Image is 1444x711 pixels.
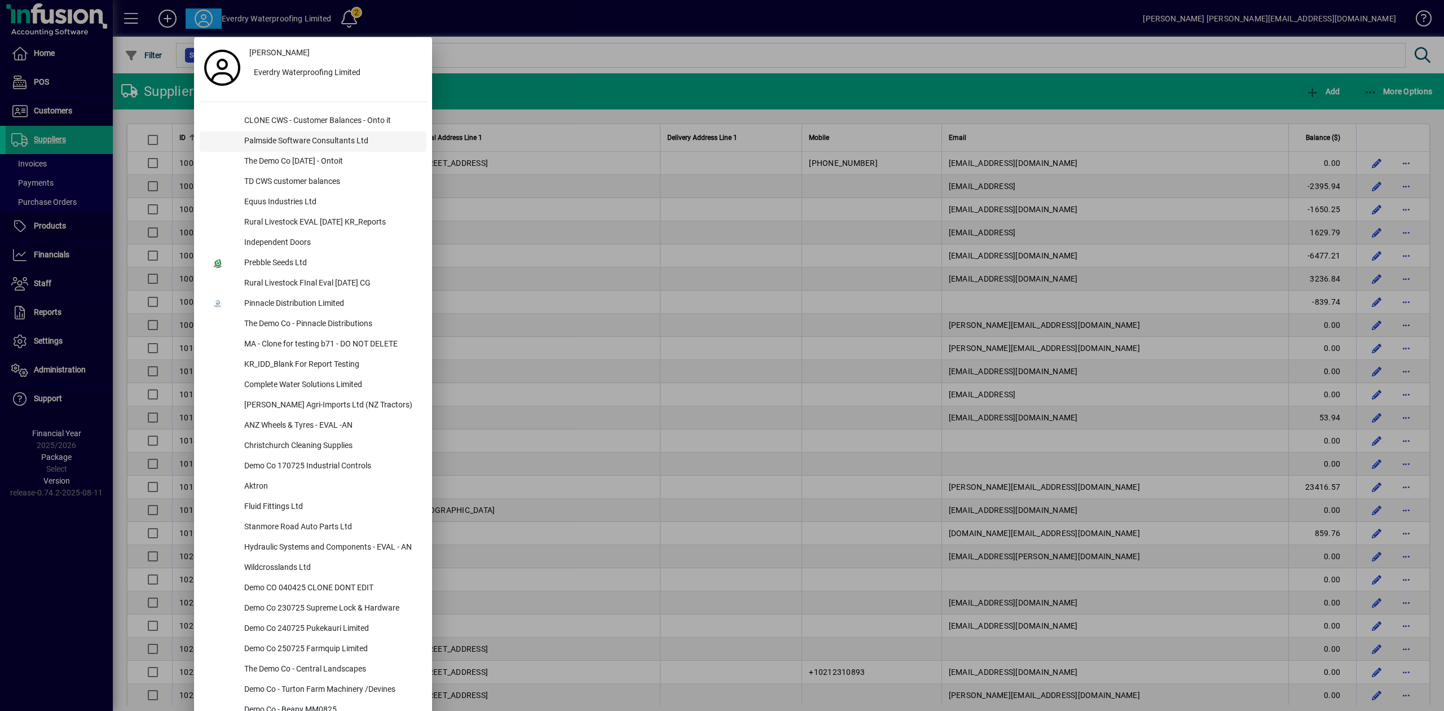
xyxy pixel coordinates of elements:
[235,172,426,192] div: TD CWS customer balances
[200,294,426,314] button: Pinnacle Distribution Limited
[245,43,426,63] a: [PERSON_NAME]
[200,436,426,457] button: Christchurch Cleaning Supplies
[235,131,426,152] div: Palmside Software Consultants Ltd
[200,253,426,274] button: Prebble Seeds Ltd
[200,172,426,192] button: TD CWS customer balances
[235,416,426,436] div: ANZ Wheels & Tyres - EVAL -AN
[200,314,426,335] button: The Demo Co - Pinnacle Distributions
[235,619,426,639] div: Demo Co 240725 Pukekauri Limited
[235,314,426,335] div: The Demo Co - Pinnacle Distributions
[235,274,426,294] div: Rural Livestock FInal Eval [DATE] CG
[235,538,426,558] div: Hydraulic Systems and Components - EVAL - AN
[235,599,426,619] div: Demo Co 230725 Supreme Lock & Hardware
[200,497,426,517] button: Fluid Fittings Ltd
[200,639,426,660] button: Demo Co 250725 Farmquip Limited
[200,192,426,213] button: Equus Industries Ltd
[200,111,426,131] button: CLONE CWS - Customer Balances - Onto it
[235,660,426,680] div: The Demo Co - Central Landscapes
[235,294,426,314] div: Pinnacle Distribution Limited
[200,599,426,619] button: Demo Co 230725 Supreme Lock & Hardware
[249,47,310,59] span: [PERSON_NAME]
[235,375,426,396] div: Complete Water Solutions Limited
[235,213,426,233] div: Rural Livestock EVAL [DATE] KR_Reports
[200,660,426,680] button: The Demo Co - Central Landscapes
[235,477,426,497] div: Aktron
[245,63,426,84] button: Everdry Waterproofing Limited
[200,355,426,375] button: KR_IDD_Blank For Report Testing
[200,416,426,436] button: ANZ Wheels & Tyres - EVAL -AN
[200,213,426,233] button: Rural Livestock EVAL [DATE] KR_Reports
[200,131,426,152] button: Palmside Software Consultants Ltd
[235,457,426,477] div: Demo Co 170725 Industrial Controls
[200,396,426,416] button: [PERSON_NAME] Agri-Imports Ltd (NZ Tractors)
[200,680,426,700] button: Demo Co - Turton Farm Machinery /Devines
[235,497,426,517] div: Fluid Fittings Ltd
[200,58,245,78] a: Profile
[200,558,426,578] button: Wildcrosslands Ltd
[200,578,426,599] button: Demo CO 040425 CLONE DONT EDIT
[235,111,426,131] div: CLONE CWS - Customer Balances - Onto it
[200,619,426,639] button: Demo Co 240725 Pukekauri Limited
[200,477,426,497] button: Aktron
[235,578,426,599] div: Demo CO 040425 CLONE DONT EDIT
[235,335,426,355] div: MA - Clone for testing b71 - DO NOT DELETE
[200,233,426,253] button: Independent Doors
[235,355,426,375] div: KR_IDD_Blank For Report Testing
[200,375,426,396] button: Complete Water Solutions Limited
[200,538,426,558] button: Hydraulic Systems and Components - EVAL - AN
[235,233,426,253] div: Independent Doors
[200,457,426,477] button: Demo Co 170725 Industrial Controls
[235,436,426,457] div: Christchurch Cleaning Supplies
[235,192,426,213] div: Equus Industries Ltd
[200,517,426,538] button: Stanmore Road Auto Parts Ltd
[200,335,426,355] button: MA - Clone for testing b71 - DO NOT DELETE
[200,152,426,172] button: The Demo Co [DATE] - Ontoit
[235,253,426,274] div: Prebble Seeds Ltd
[235,639,426,660] div: Demo Co 250725 Farmquip Limited
[235,558,426,578] div: Wildcrosslands Ltd
[200,274,426,294] button: Rural Livestock FInal Eval [DATE] CG
[235,396,426,416] div: [PERSON_NAME] Agri-Imports Ltd (NZ Tractors)
[235,517,426,538] div: Stanmore Road Auto Parts Ltd
[235,680,426,700] div: Demo Co - Turton Farm Machinery /Devines
[235,152,426,172] div: The Demo Co [DATE] - Ontoit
